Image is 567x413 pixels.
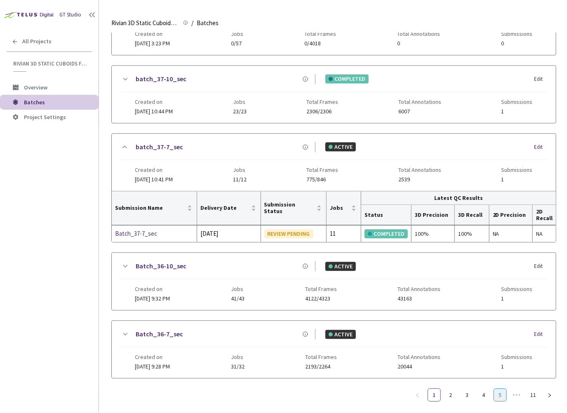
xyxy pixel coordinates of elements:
[135,363,170,371] span: [DATE] 9:28 PM
[264,230,313,239] div: REVIEW PENDING
[231,354,245,361] span: Jobs
[547,393,552,398] span: right
[135,295,170,303] span: [DATE] 9:32 PM
[24,84,47,91] span: Overview
[501,286,533,293] span: Submissions
[534,263,548,271] div: Edit
[478,389,490,401] a: 4
[59,11,81,19] div: GT Studio
[115,229,193,239] a: Batch_37-7_sec
[489,205,533,225] th: 2D Precision
[24,99,45,106] span: Batches
[112,66,556,123] div: batch_37-10_secCOMPLETEDEditCreated on[DATE] 10:44 PMJobs23/23Total Frames2306/2306Total Annotati...
[305,296,337,302] span: 4122/4323
[135,167,173,174] span: Created on
[325,143,356,152] div: ACTIVE
[325,262,356,271] div: ACTIVE
[136,261,186,272] a: Batch_36-10_sec
[135,176,173,183] span: [DATE] 10:41 PM
[411,389,424,402] button: left
[112,253,556,310] div: Batch_36-10_secACTIVEEditCreated on[DATE] 9:32 PMJobs41/43Total Frames4122/4323Total Annotations4...
[527,389,539,401] a: 11
[191,18,193,28] li: /
[22,38,52,45] span: All Projects
[398,177,441,183] span: 2539
[231,364,245,370] span: 31/32
[461,389,474,402] li: 3
[501,109,533,115] span: 1
[325,75,369,84] div: COMPLETED
[536,230,553,239] div: NA
[398,41,440,47] span: 0
[444,389,457,402] li: 2
[501,296,533,302] span: 1
[13,60,87,67] span: Rivian 3D Static Cuboids fixed[2024-25]
[306,109,338,115] span: 2306/2306
[458,230,486,239] div: 100%
[305,354,337,361] span: Total Frames
[398,31,440,38] span: Total Annotations
[493,230,529,239] div: NA
[306,177,338,183] span: 775/846
[231,296,245,302] span: 41/43
[135,31,170,38] span: Created on
[136,74,186,84] a: batch_37-10_sec
[361,192,556,205] th: Latest QC Results
[415,230,451,239] div: 100%
[304,41,336,47] span: 0/4018
[197,18,219,28] span: Batches
[543,389,556,402] li: Next Page
[412,205,455,225] th: 3D Precision
[261,192,327,225] th: Submission Status
[501,31,533,38] span: Submissions
[112,134,556,191] div: batch_37-7_secACTIVEEditCreated on[DATE] 10:41 PMJobs11/12Total Frames775/846Total Annotations253...
[415,393,420,398] span: left
[135,108,173,115] span: [DATE] 10:44 PM
[398,167,441,174] span: Total Annotations
[501,364,533,370] span: 1
[330,205,350,211] span: Jobs
[305,364,337,370] span: 2193/2264
[398,364,440,370] span: 20044
[197,192,261,225] th: Delivery Date
[361,205,412,225] th: Status
[428,389,441,402] li: 1
[24,113,66,121] span: Project Settings
[306,99,338,106] span: Total Frames
[543,389,556,402] button: right
[233,177,247,183] span: 11/12
[233,109,247,115] span: 23/23
[233,99,247,106] span: Jobs
[111,18,178,28] span: Rivian 3D Static Cuboids fixed[2024-25]
[494,389,507,402] li: 5
[510,389,523,402] li: Next 5 Pages
[136,142,183,153] a: batch_37-7_sec
[411,389,424,402] li: Previous Page
[501,177,533,183] span: 1
[327,192,362,225] th: Jobs
[398,109,441,115] span: 6007
[305,286,337,293] span: Total Frames
[501,167,533,174] span: Submissions
[461,389,473,401] a: 3
[534,75,548,84] div: Edit
[306,167,338,174] span: Total Frames
[231,41,243,47] span: 0/57
[135,40,170,47] span: [DATE] 3:23 PM
[428,389,440,401] a: 1
[455,205,489,225] th: 3D Recall
[330,229,358,239] div: 11
[233,167,247,174] span: Jobs
[445,389,457,401] a: 2
[494,389,506,401] a: 5
[533,205,556,225] th: 2D Recall
[477,389,490,402] li: 4
[325,330,356,339] div: ACTIVE
[534,143,548,152] div: Edit
[501,354,533,361] span: Submissions
[365,230,408,239] div: COMPLETED
[200,205,249,211] span: Delivery Date
[135,354,170,361] span: Created on
[135,286,170,293] span: Created on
